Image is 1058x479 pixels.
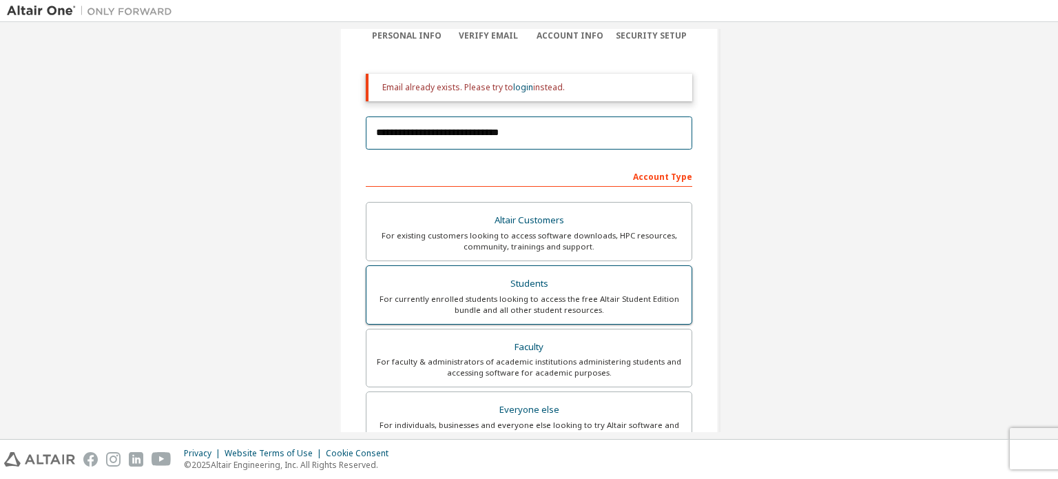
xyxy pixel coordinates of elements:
[4,452,75,467] img: altair_logo.svg
[375,274,683,294] div: Students
[375,294,683,316] div: For currently enrolled students looking to access the free Altair Student Edition bundle and all ...
[382,82,681,93] div: Email already exists. Please try to instead.
[448,30,530,41] div: Verify Email
[375,211,683,230] div: Altair Customers
[326,448,397,459] div: Cookie Consent
[375,230,683,252] div: For existing customers looking to access software downloads, HPC resources, community, trainings ...
[375,420,683,442] div: For individuals, businesses and everyone else looking to try Altair software and explore our prod...
[529,30,611,41] div: Account Info
[129,452,143,467] img: linkedin.svg
[106,452,121,467] img: instagram.svg
[366,30,448,41] div: Personal Info
[375,356,683,378] div: For faculty & administrators of academic institutions administering students and accessing softwa...
[83,452,98,467] img: facebook.svg
[375,400,683,420] div: Everyone else
[7,4,179,18] img: Altair One
[513,81,533,93] a: login
[366,165,692,187] div: Account Type
[184,459,397,471] p: © 2025 Altair Engineering, Inc. All Rights Reserved.
[184,448,225,459] div: Privacy
[225,448,326,459] div: Website Terms of Use
[611,30,693,41] div: Security Setup
[152,452,172,467] img: youtube.svg
[375,338,683,357] div: Faculty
